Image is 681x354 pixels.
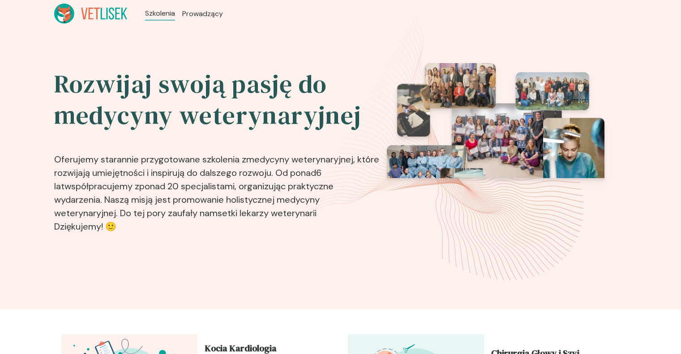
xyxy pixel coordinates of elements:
p: Oferujemy starannie przygotowane szkolenia z , które rozwijają umiejętności i inspirują do dalsze... [54,138,381,237]
img: eventsPhotosRoll2.png [387,63,604,240]
b: setki lekarzy weterynarii [218,207,317,219]
a: Szkolenia [145,8,175,19]
b: medycyny weterynaryjnej [246,154,353,165]
b: ponad 20 specjalistami [139,180,235,192]
h2: Rozwijaj swoją pasję do medycyny weterynaryjnej [54,68,381,131]
a: Prowadzący [182,9,223,19]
